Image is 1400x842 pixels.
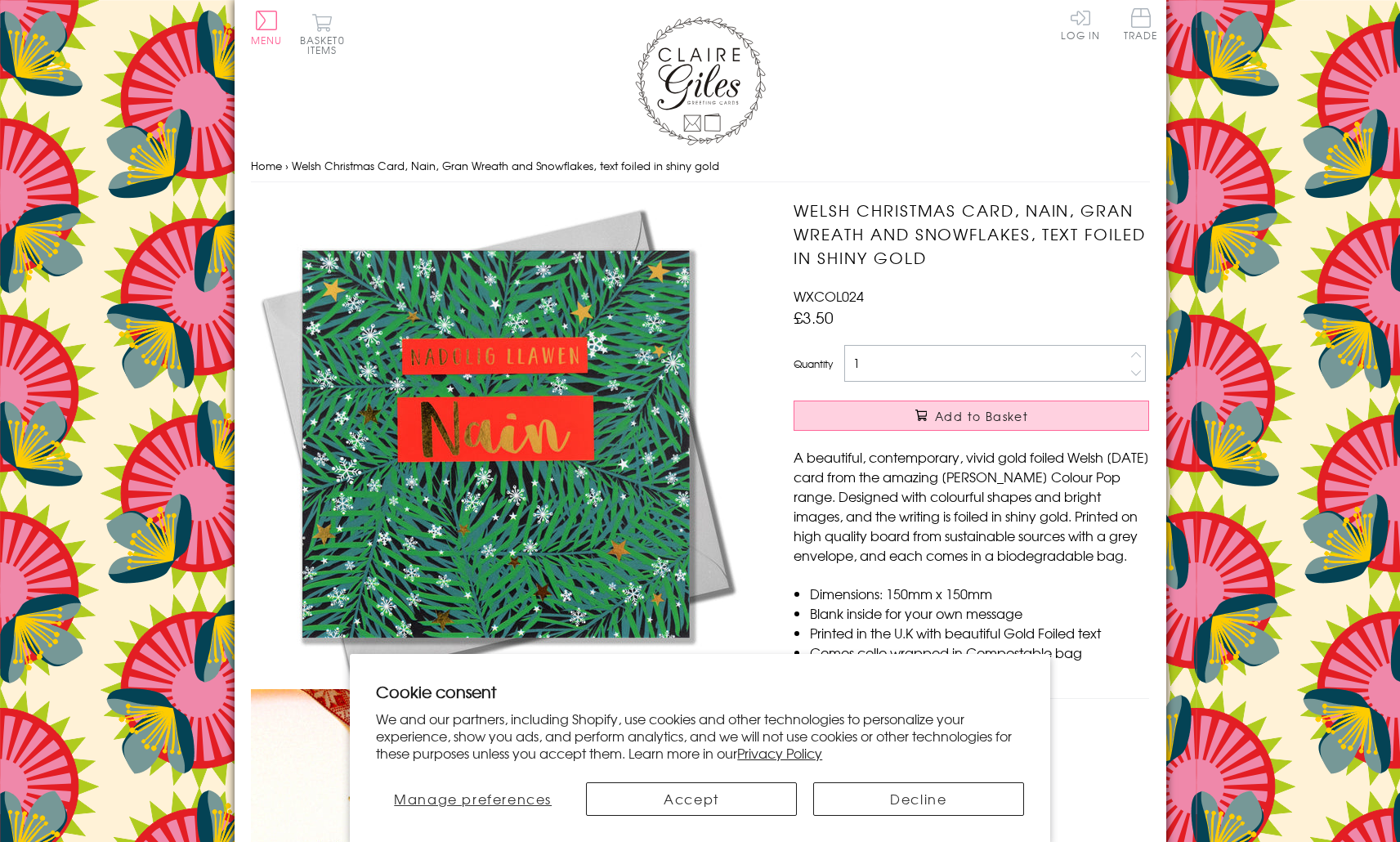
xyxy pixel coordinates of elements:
[251,199,741,689] img: Welsh Christmas Card, Nain, Gran Wreath and Snowflakes, text foiled in shiny gold
[251,158,282,173] a: Home
[794,356,833,371] label: Quantity
[307,33,345,57] span: 0 items
[935,408,1028,424] span: Add to Basket
[394,789,552,808] span: Manage preferences
[586,782,797,816] button: Accept
[251,150,1150,183] nav: breadcrumbs
[794,286,864,306] span: WXCOL024
[794,199,1149,269] h1: Welsh Christmas Card, Nain, Gran Wreath and Snowflakes, text foiled in shiny gold
[635,16,766,146] img: Claire Giles Greetings Cards
[376,710,1024,761] p: We and our partners, including Shopify, use cookies and other technologies to personalize your ex...
[813,782,1024,816] button: Decline
[1061,8,1100,40] a: Log In
[1124,8,1158,40] span: Trade
[810,643,1149,662] li: Comes cello wrapped in Compostable bag
[376,782,570,816] button: Manage preferences
[300,13,345,55] button: Basket0 items
[794,306,834,329] span: £3.50
[737,743,822,763] a: Privacy Policy
[376,680,1024,703] h2: Cookie consent
[794,401,1149,431] button: Add to Basket
[810,584,1149,603] li: Dimensions: 150mm x 150mm
[292,158,719,173] span: Welsh Christmas Card, Nain, Gran Wreath and Snowflakes, text foiled in shiny gold
[251,11,283,45] button: Menu
[285,158,288,173] span: ›
[810,623,1149,643] li: Printed in the U.K with beautiful Gold Foiled text
[794,447,1149,565] p: A beautiful, contemporary, vivid gold foiled Welsh [DATE] card from the amazing [PERSON_NAME] Col...
[251,33,283,47] span: Menu
[1124,8,1158,43] a: Trade
[810,603,1149,623] li: Blank inside for your own message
